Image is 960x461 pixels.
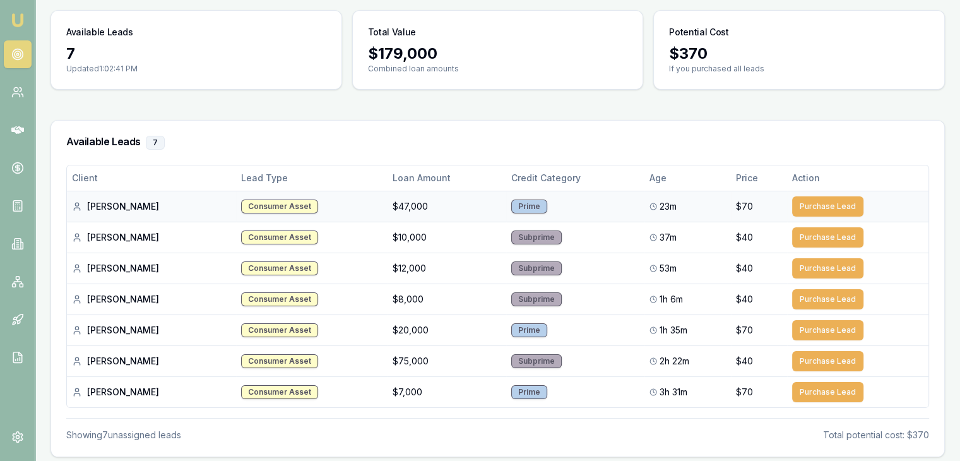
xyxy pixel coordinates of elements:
div: Consumer Asset [241,230,318,244]
div: [PERSON_NAME] [72,231,231,244]
p: If you purchased all leads [669,64,929,74]
div: Showing 7 unassigned lead s [66,429,181,441]
span: 23m [660,200,677,213]
p: Updated 1:02:41 PM [66,64,326,74]
div: $ 179,000 [368,44,628,64]
div: Consumer Asset [241,323,318,337]
div: [PERSON_NAME] [72,386,231,398]
div: Prime [511,323,547,337]
div: 7 [146,136,165,150]
div: 7 [66,44,326,64]
span: 53m [660,262,677,275]
td: $12,000 [388,253,506,284]
h3: Available Leads [66,136,929,150]
span: 2h 22m [660,355,689,368]
button: Purchase Lead [792,227,863,248]
h3: Total Value [368,26,416,39]
div: Consumer Asset [241,261,318,275]
div: [PERSON_NAME] [72,324,231,337]
div: Consumer Asset [241,292,318,306]
span: $40 [736,293,753,306]
div: Subprime [511,230,562,244]
button: Purchase Lead [792,320,863,340]
span: $40 [736,355,753,368]
span: 1h 35m [660,324,687,337]
span: 37m [660,231,677,244]
div: [PERSON_NAME] [72,355,231,368]
div: [PERSON_NAME] [72,262,231,275]
div: Consumer Asset [241,385,318,399]
div: [PERSON_NAME] [72,200,231,213]
div: Subprime [511,261,562,275]
div: [PERSON_NAME] [72,293,231,306]
div: Consumer Asset [241,200,318,213]
button: Purchase Lead [792,289,863,309]
div: Prime [511,385,547,399]
span: $40 [736,262,753,275]
th: Age [644,165,731,191]
img: emu-icon-u.png [10,13,25,28]
button: Purchase Lead [792,382,863,402]
td: $8,000 [388,284,506,314]
button: Purchase Lead [792,258,863,278]
th: Action [787,165,928,191]
td: $47,000 [388,191,506,222]
span: $70 [736,200,753,213]
th: Loan Amount [388,165,506,191]
td: $20,000 [388,314,506,345]
td: $75,000 [388,345,506,376]
th: Credit Category [506,165,644,191]
div: Consumer Asset [241,354,318,368]
span: 3h 31m [660,386,687,398]
span: $40 [736,231,753,244]
td: $7,000 [388,376,506,407]
p: Combined loan amounts [368,64,628,74]
span: 1h 6m [660,293,683,306]
div: $ 370 [669,44,929,64]
div: Total potential cost: $370 [823,429,929,441]
button: Purchase Lead [792,351,863,371]
th: Price [731,165,787,191]
th: Client [67,165,236,191]
th: Lead Type [236,165,388,191]
div: Subprime [511,292,562,306]
td: $10,000 [388,222,506,253]
h3: Potential Cost [669,26,728,39]
button: Purchase Lead [792,196,863,217]
div: Subprime [511,354,562,368]
h3: Available Leads [66,26,133,39]
span: $70 [736,386,753,398]
div: Prime [511,200,547,213]
span: $70 [736,324,753,337]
